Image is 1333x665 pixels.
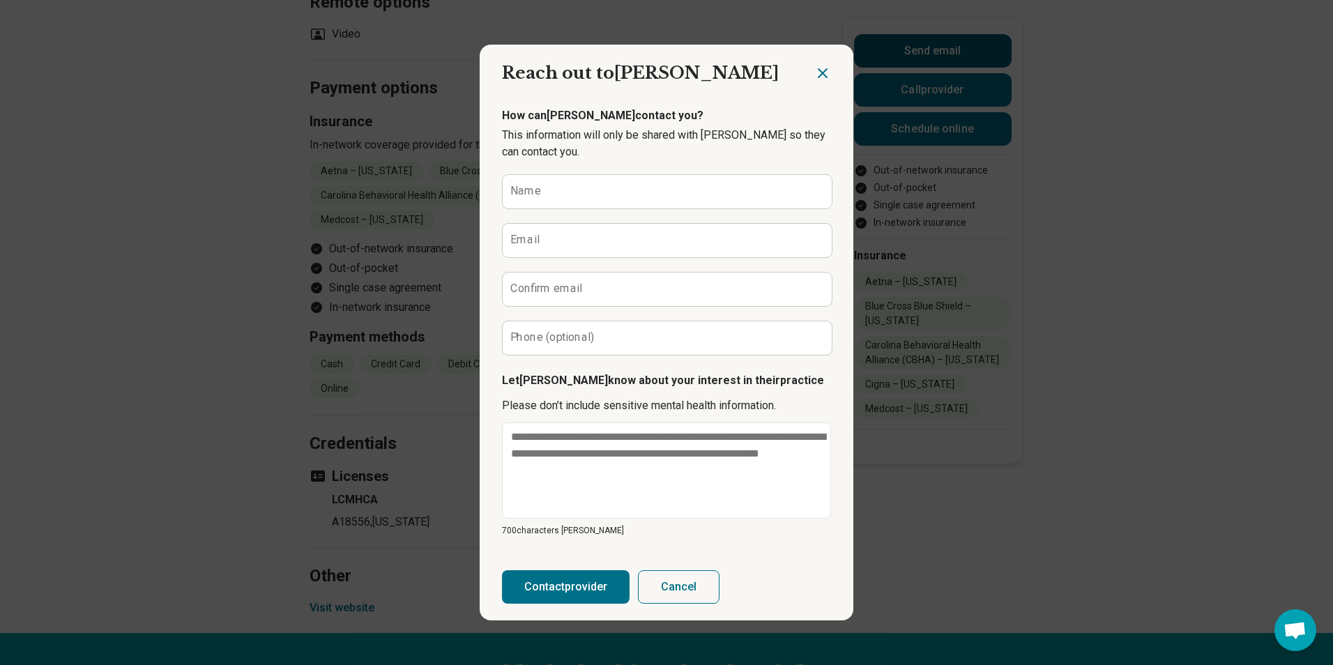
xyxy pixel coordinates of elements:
[502,524,831,537] p: 700 characters [PERSON_NAME]
[510,283,582,294] label: Confirm email
[638,570,719,604] button: Cancel
[502,107,831,124] p: How can [PERSON_NAME] contact you?
[502,372,831,389] p: Let [PERSON_NAME] know about your interest in their practice
[510,332,595,343] label: Phone (optional)
[502,570,630,604] button: Contactprovider
[502,397,831,414] p: Please don’t include sensitive mental health information.
[502,127,831,160] p: This information will only be shared with [PERSON_NAME] so they can contact you.
[510,234,540,245] label: Email
[814,65,831,82] button: Close dialog
[510,185,541,197] label: Name
[502,63,779,83] span: Reach out to [PERSON_NAME]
